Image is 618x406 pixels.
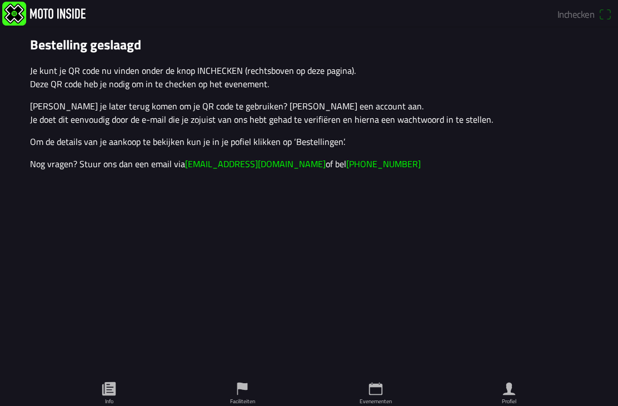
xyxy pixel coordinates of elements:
ion-icon: person [501,380,517,397]
ion-label: Profiel [502,397,516,405]
a: [PHONE_NUMBER] [346,157,421,171]
ion-icon: calendar [367,380,384,397]
p: Om de details van je aankoop te bekijken kun je in je pofiel klikken op ‘Bestellingen’. [30,135,588,148]
a: [EMAIL_ADDRESS][DOMAIN_NAME] [185,157,326,171]
span: Inchecken [557,7,594,21]
ion-icon: flag [234,380,251,397]
p: Nog vragen? Stuur ons dan een email via of bel [30,157,588,171]
ion-label: Evenementen [360,397,392,405]
p: Je kunt je QR code nu vinden onder de knop INCHECKEN (rechtsboven op deze pagina). Deze QR code h... [30,64,588,91]
ion-label: Faciliteiten [230,397,255,405]
ion-icon: paper [101,380,117,397]
a: Incheckenqr scanner [554,4,616,23]
p: [PERSON_NAME] je later terug komen om je QR code te gebruiken? [PERSON_NAME] een account aan. Je ... [30,99,588,126]
ion-label: Info [105,397,113,405]
h1: Bestelling geslaagd [30,37,588,53]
